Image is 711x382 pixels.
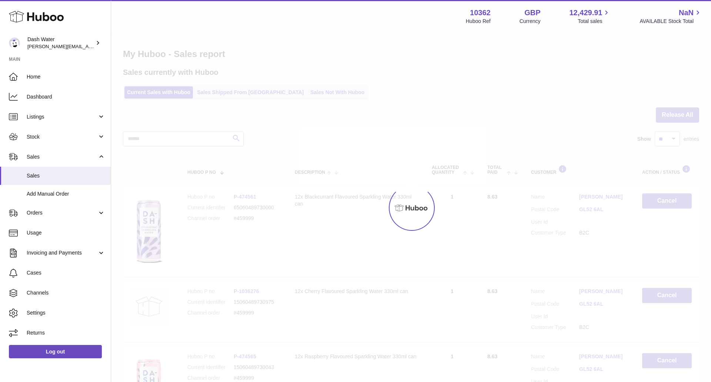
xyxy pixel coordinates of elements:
[470,8,491,18] strong: 10362
[27,73,105,80] span: Home
[27,153,97,160] span: Sales
[27,172,105,179] span: Sales
[578,18,611,25] span: Total sales
[520,18,541,25] div: Currency
[27,249,97,256] span: Invoicing and Payments
[27,133,97,140] span: Stock
[9,345,102,358] a: Log out
[27,269,105,276] span: Cases
[640,18,702,25] span: AVAILABLE Stock Total
[27,289,105,296] span: Channels
[27,329,105,336] span: Returns
[9,37,20,49] img: james@dash-water.com
[679,8,694,18] span: NaN
[27,209,97,216] span: Orders
[27,190,105,197] span: Add Manual Order
[27,36,94,50] div: Dash Water
[640,8,702,25] a: NaN AVAILABLE Stock Total
[569,8,602,18] span: 12,429.91
[27,113,97,120] span: Listings
[27,93,105,100] span: Dashboard
[27,43,148,49] span: [PERSON_NAME][EMAIL_ADDRESS][DOMAIN_NAME]
[524,8,540,18] strong: GBP
[27,229,105,236] span: Usage
[27,309,105,316] span: Settings
[466,18,491,25] div: Huboo Ref
[569,8,611,25] a: 12,429.91 Total sales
